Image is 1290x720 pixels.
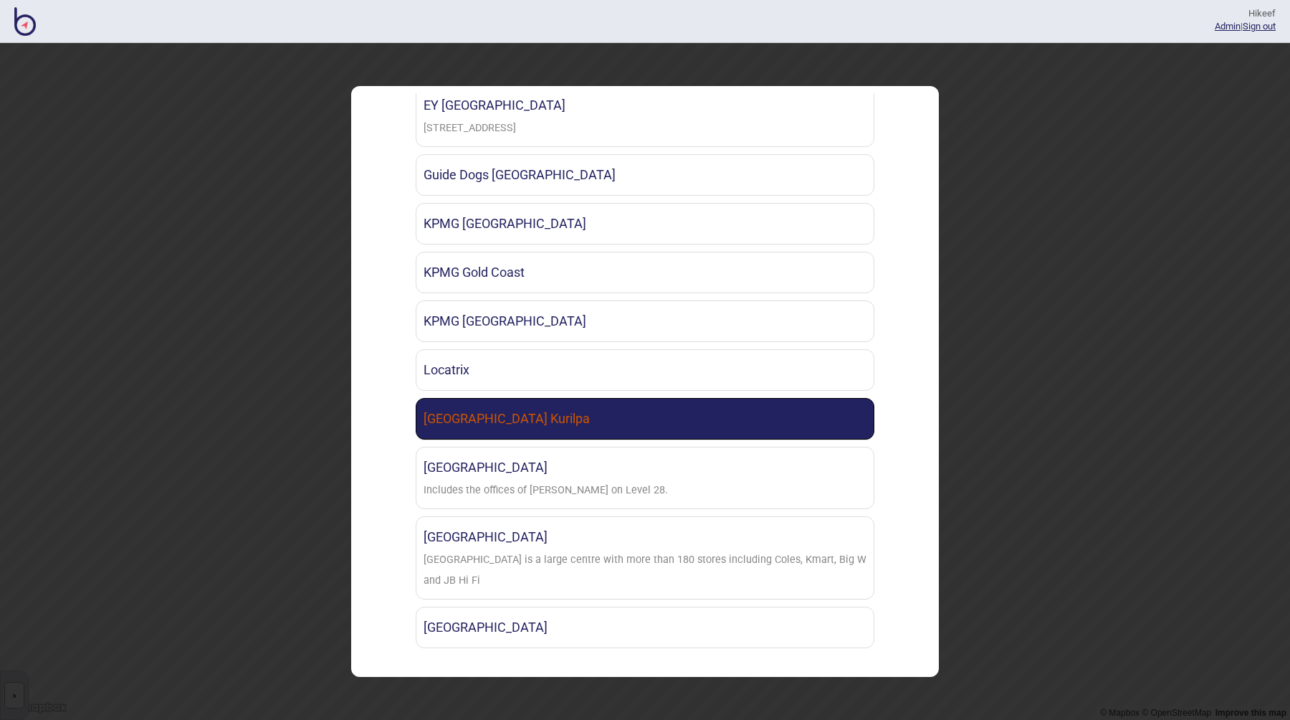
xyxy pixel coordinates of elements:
[424,118,516,139] div: 111 Eagle Street
[416,607,874,648] a: [GEOGRAPHIC_DATA]
[416,516,874,600] a: [GEOGRAPHIC_DATA][GEOGRAPHIC_DATA] is a large centre with more than 180 stores including Coles, K...
[416,349,874,391] a: Locatrix
[424,550,866,592] div: Stockland Rockhampton is a large centre with more than 180 stores including Coles, Kmart, Big W a...
[416,154,874,196] a: Guide Dogs [GEOGRAPHIC_DATA]
[1243,21,1276,32] button: Sign out
[416,203,874,245] a: KPMG [GEOGRAPHIC_DATA]
[1215,7,1276,20] div: Hi keef
[416,252,874,293] a: KPMG Gold Coast
[416,398,874,440] a: [GEOGRAPHIC_DATA] Kurilpa
[416,447,874,509] a: [GEOGRAPHIC_DATA]Includes the offices of [PERSON_NAME] on Level 28.
[424,480,668,501] div: Includes the offices of Clayton UTZ on Level 28.
[14,7,36,36] img: BindiMaps CMS
[416,85,874,147] a: EY [GEOGRAPHIC_DATA][STREET_ADDRESS]
[1215,21,1243,32] span: |
[416,300,874,342] a: KPMG [GEOGRAPHIC_DATA]
[1215,21,1241,32] a: Admin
